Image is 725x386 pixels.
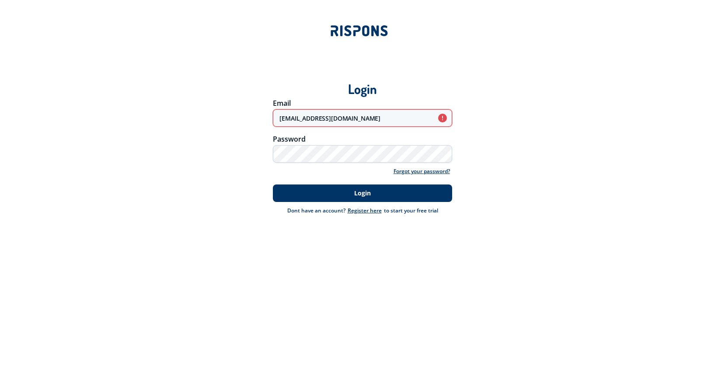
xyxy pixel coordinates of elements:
[391,167,452,176] a: Forgot your password?
[437,113,448,123] i: error
[273,109,452,127] input: Enter your email
[345,207,384,214] a: Register here
[273,184,452,202] button: Login
[273,136,452,143] div: Password
[345,206,438,215] div: to start your free trial
[273,100,452,107] div: Email
[287,206,345,215] div: Dont have an account?
[63,67,662,97] div: Login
